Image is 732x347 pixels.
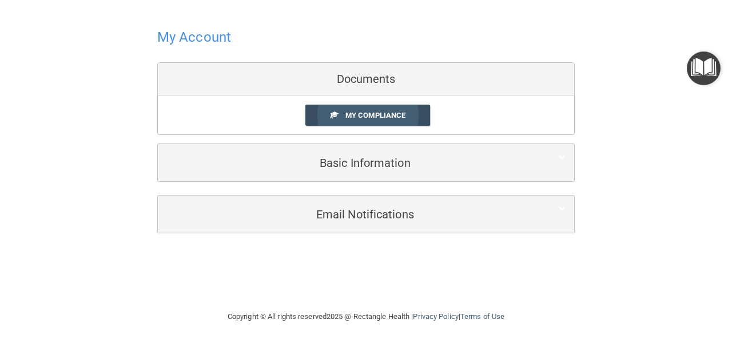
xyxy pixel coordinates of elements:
[166,201,566,227] a: Email Notifications
[158,63,574,96] div: Documents
[157,298,575,335] div: Copyright © All rights reserved 2025 @ Rectangle Health | |
[166,150,566,176] a: Basic Information
[166,208,531,221] h5: Email Notifications
[157,30,231,45] h4: My Account
[345,111,405,119] span: My Compliance
[166,157,531,169] h5: Basic Information
[460,312,504,321] a: Terms of Use
[413,312,458,321] a: Privacy Policy
[687,51,721,85] button: Open Resource Center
